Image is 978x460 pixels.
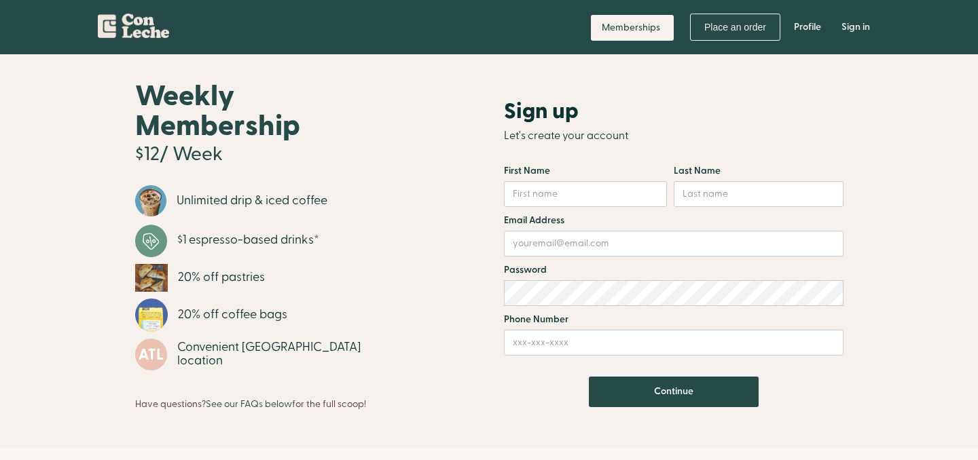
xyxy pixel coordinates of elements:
[135,392,366,411] div: Have questions? for the full scoop!
[504,231,844,256] input: youremail@email.com
[674,164,816,178] label: Last Name
[206,398,292,410] a: See our FAQs below
[178,271,265,284] div: 20% off pastries
[504,313,844,326] label: Phone Number
[177,341,401,368] div: Convenient [GEOGRAPHIC_DATA] location
[177,233,319,247] div: $1 espresso-based drinks*
[135,81,401,141] h1: Weekly Membership
[504,263,844,277] label: Password
[589,377,759,407] input: Continue
[504,164,844,407] form: Email Form
[784,7,831,47] a: Profile
[504,164,674,178] label: First Name
[504,330,844,356] input: xxx-xxx-xxxx
[504,121,844,151] h1: Let's create your account
[674,181,844,207] input: Last name
[504,99,579,123] h2: Sign up
[98,7,169,43] a: home
[177,194,327,208] div: Unlimited drip & iced coffee
[690,14,780,41] a: Place an order
[178,308,287,322] div: 20% off coffee bags
[591,15,674,41] a: Memberships
[504,214,844,227] label: Email Address
[504,181,667,207] input: First name
[831,7,880,47] a: Sign in
[135,145,223,165] h3: $12/ Week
